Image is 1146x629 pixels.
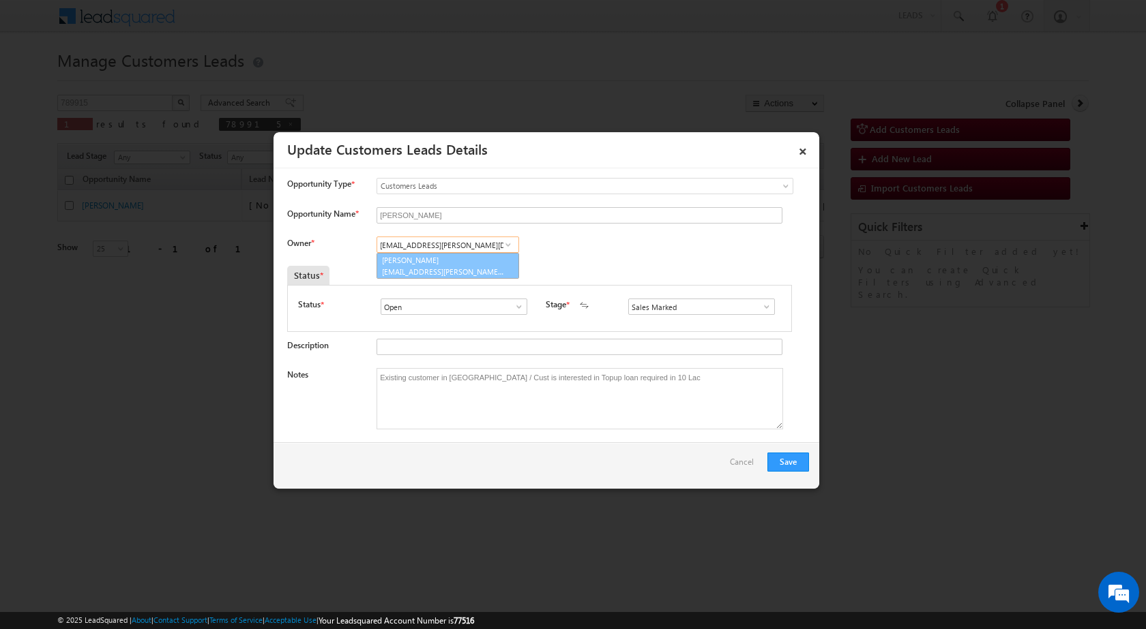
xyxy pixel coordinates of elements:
[209,615,263,624] a: Terms of Service
[377,236,519,253] input: Type to Search
[791,137,814,161] a: ×
[730,452,761,478] a: Cancel
[287,139,488,158] a: Update Customers Leads Details
[287,238,314,248] label: Owner
[186,420,248,438] em: Start Chat
[287,209,358,219] label: Opportunity Name
[18,126,249,408] textarea: Type your message and hit 'Enter'
[377,178,793,194] a: Customers Leads
[381,298,527,315] input: Type to Search
[265,615,317,624] a: Acceptable Use
[628,298,775,315] input: Type to Search
[287,369,308,380] label: Notes
[298,298,321,311] label: Status
[499,238,516,251] a: Show All Items
[377,180,737,192] span: Customers Leads
[287,266,329,285] div: Status
[23,72,57,89] img: d_60004797649_company_0_60004797649
[546,298,566,311] label: Stage
[71,72,229,89] div: Chat with us now
[767,452,809,472] button: Save
[224,7,256,40] div: Minimize live chat window
[132,615,151,624] a: About
[454,615,474,626] span: 77516
[754,300,772,313] a: Show All Items
[382,266,505,277] span: [EMAIL_ADDRESS][PERSON_NAME][DOMAIN_NAME]
[287,340,329,350] label: Description
[57,614,474,627] span: © 2025 LeadSquared | | | | |
[319,615,474,626] span: Your Leadsquared Account Number is
[507,300,524,313] a: Show All Items
[377,253,519,279] a: [PERSON_NAME]
[287,178,351,190] span: Opportunity Type
[153,615,207,624] a: Contact Support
